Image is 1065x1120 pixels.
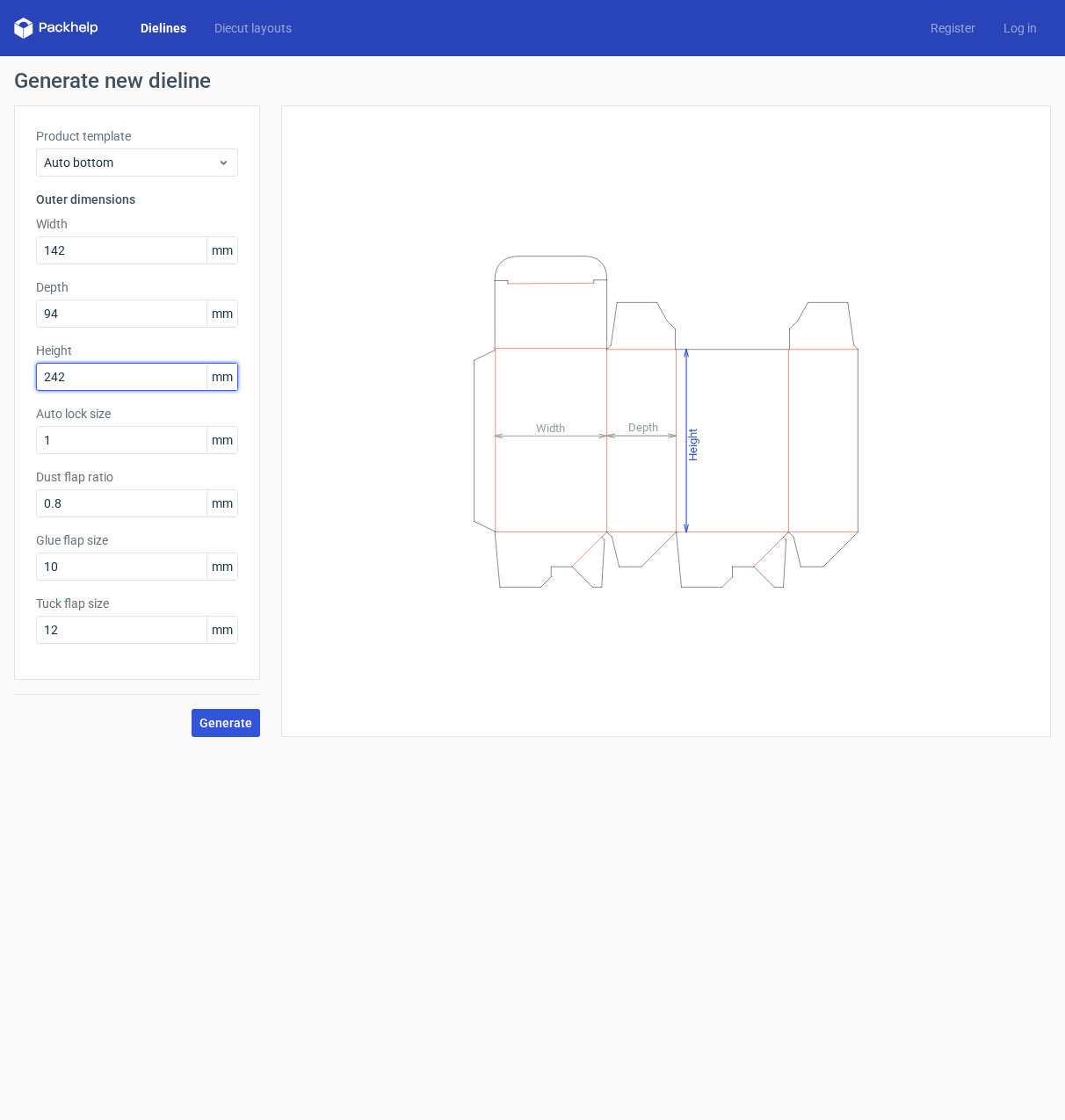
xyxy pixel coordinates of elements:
span: Generate [199,717,252,729]
tspan: Height [686,428,699,460]
h3: Outer dimensions [36,191,238,208]
span: mm [206,364,237,390]
a: Dielines [127,19,200,37]
tspan: Depth [628,421,658,434]
label: Depth [36,278,238,296]
label: Dust flap ratio [36,468,238,486]
label: Width [36,215,238,233]
span: mm [206,490,237,517]
span: Auto bottom [44,154,217,171]
span: mm [206,300,237,327]
button: Generate [192,709,260,737]
label: Product template [36,127,238,145]
label: Tuck flap size [36,595,238,612]
label: Height [36,342,238,359]
a: Register [916,19,989,37]
label: Auto lock size [36,405,238,423]
span: mm [206,617,237,643]
a: Diecut layouts [200,19,306,37]
label: Glue flap size [36,531,238,549]
span: mm [206,427,237,453]
span: mm [206,553,237,580]
tspan: Width [536,421,565,434]
h1: Generate new dieline [14,70,1051,91]
span: mm [206,237,237,264]
a: Log in [989,19,1051,37]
